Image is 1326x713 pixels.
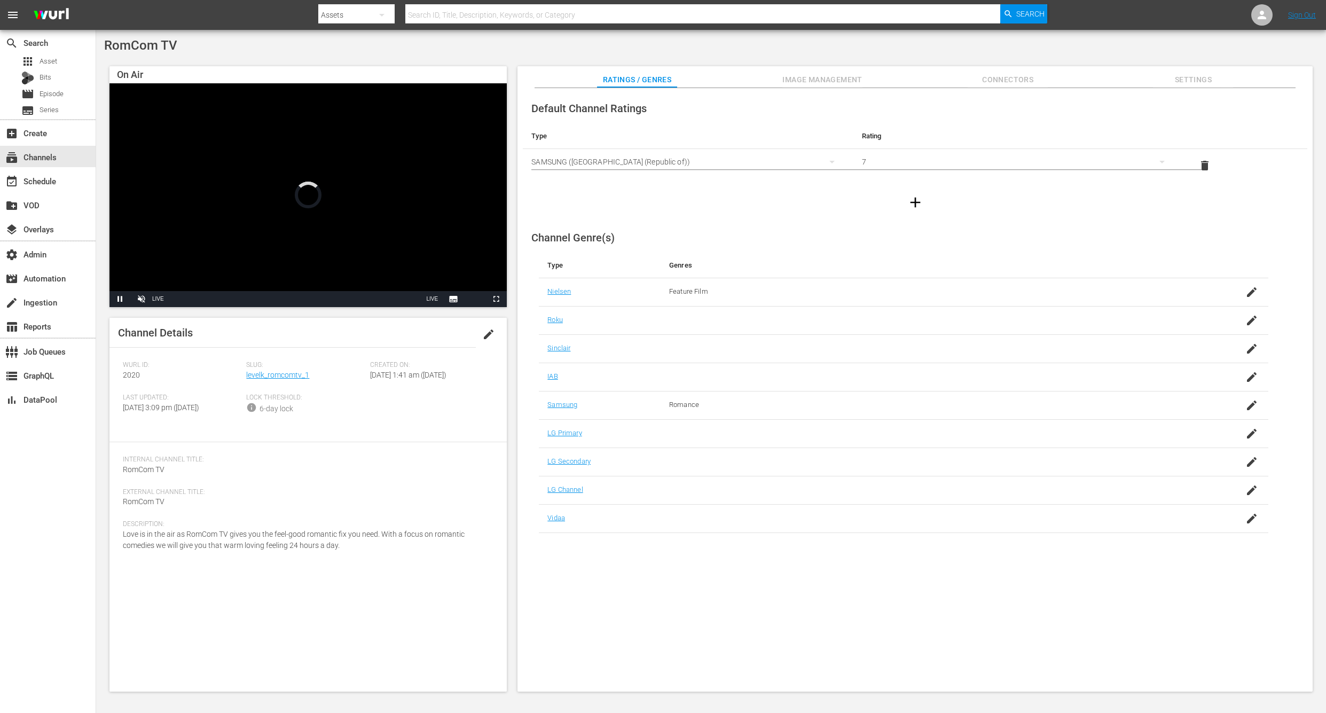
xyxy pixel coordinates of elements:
table: simple table [523,123,1307,182]
span: LIVE [426,296,438,302]
button: Unmute [131,291,152,307]
span: VOD [5,199,18,212]
button: Pause [109,291,131,307]
span: On Air [117,69,143,80]
span: Lock Threshold: [246,394,364,402]
span: Wurl ID: [123,361,241,370]
span: Bits [40,72,51,83]
span: Admin [5,248,18,261]
span: Created On: [370,361,488,370]
div: 6-day lock [260,403,293,414]
button: Picture-in-Picture [464,291,485,307]
span: Default Channel Ratings [531,102,647,115]
span: Schedule [5,175,18,188]
span: 2020 [123,371,140,379]
span: info [246,402,257,413]
span: Ratings / Genres [597,73,677,87]
a: LG Secondary [547,457,591,465]
div: Bits [21,72,34,84]
span: Channel Details [118,326,193,339]
span: Asset [21,55,34,68]
a: LG Primary [547,429,582,437]
span: Series [21,104,34,117]
button: Search [1000,4,1047,23]
span: Create [5,127,18,140]
span: Description: [123,520,488,529]
span: GraphQL [5,370,18,382]
th: Type [523,123,853,149]
span: edit [482,328,495,341]
a: Sign Out [1288,11,1316,19]
th: Rating [853,123,1183,149]
button: Fullscreen [485,291,507,307]
span: Search [5,37,18,50]
img: ans4CAIJ8jUAAAAAAAAAAAAAAAAAAAAAAAAgQb4GAAAAAAAAAAAAAAAAAAAAAAAAJMjXAAAAAAAAAAAAAAAAAAAAAAAAgAT5G... [26,3,77,28]
a: Samsung [547,401,577,409]
a: LG Channel [547,485,583,493]
button: edit [476,322,501,347]
div: Video Player [109,83,507,307]
span: DataPool [5,394,18,406]
a: Sinclair [547,344,570,352]
span: delete [1198,159,1211,172]
a: Vidaa [547,514,565,522]
span: Last Updated: [123,394,241,402]
span: RomCom TV [104,38,177,53]
span: [DATE] 1:41 am ([DATE]) [370,371,446,379]
div: SAMSUNG ([GEOGRAPHIC_DATA] (Republic of)) [531,147,844,177]
span: Job Queues [5,346,18,358]
span: Settings [1153,73,1233,87]
a: levelk_romcomtv_1 [246,371,309,379]
th: Genres [661,253,1187,278]
span: Series [40,105,59,115]
th: Type [539,253,661,278]
span: Automation [5,272,18,285]
button: Seek to live, currently behind live [421,291,443,307]
span: Channels [5,151,18,164]
span: Reports [5,320,18,333]
span: [DATE] 3:09 pm ([DATE]) [123,403,199,412]
button: delete [1192,153,1218,178]
span: Ingestion [5,296,18,309]
div: LIVE [152,291,164,307]
span: Episode [40,89,64,99]
span: Slug: [246,361,364,370]
span: Overlays [5,223,18,236]
a: IAB [547,372,558,380]
a: Roku [547,316,563,324]
span: Episode [21,88,34,100]
span: menu [6,9,19,21]
span: RomCom TV [123,465,164,474]
span: External Channel Title: [123,488,488,497]
a: Nielsen [547,287,571,295]
button: Subtitles [443,291,464,307]
span: Image Management [782,73,862,87]
span: Channel Genre(s) [531,231,615,244]
span: Asset [40,56,57,67]
span: Connectors [968,73,1048,87]
span: Internal Channel Title: [123,456,488,464]
span: Search [1016,4,1045,23]
span: RomCom TV [123,497,164,506]
span: Love is in the air as RomCom TV gives you the feel-good romantic fix you need. With a focus on ro... [123,530,465,550]
div: 7 [862,147,1175,177]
